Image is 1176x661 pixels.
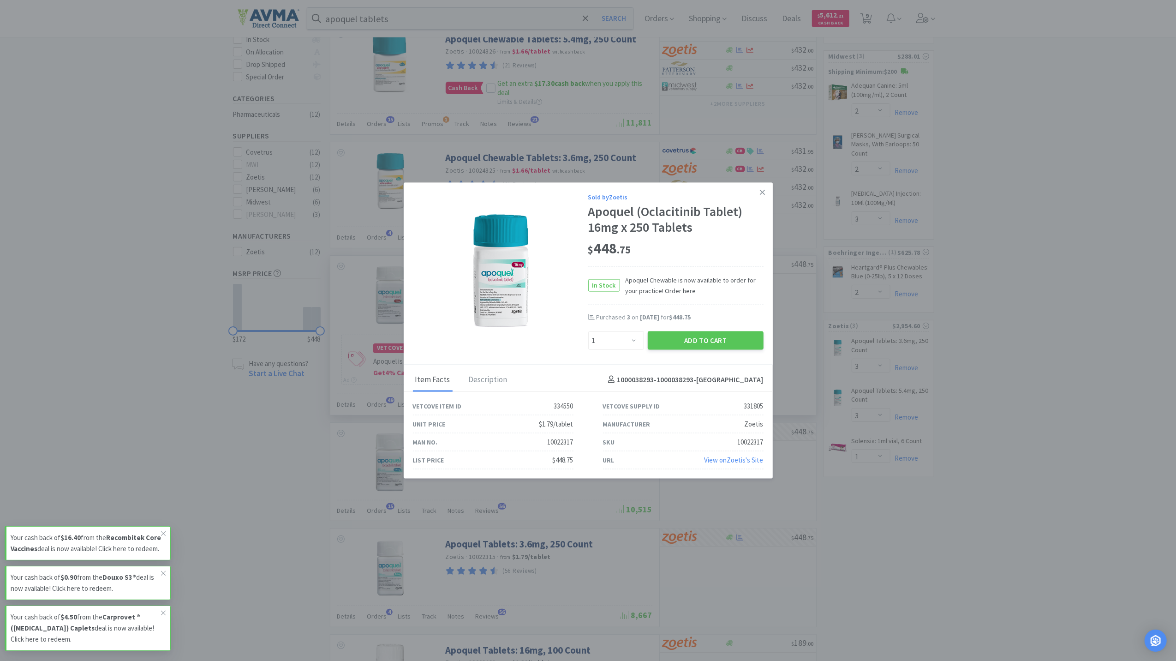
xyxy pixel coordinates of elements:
div: Item Facts [413,368,453,391]
strong: Douxo S3® [102,573,136,582]
div: 334550 [554,400,573,411]
div: 10022317 [548,436,573,447]
div: Description [466,368,510,391]
div: Zoetis [745,418,764,429]
span: $ [588,243,594,256]
div: $1.79/tablet [539,418,573,429]
span: . 75 [617,243,631,256]
a: View onZoetis's Site [704,455,764,464]
p: Your cash back of from the deal is now available! Click here to redeem. [11,532,161,554]
div: Purchased on for [597,313,764,322]
img: 2202423bdd2a4bf8a2b81be5094bd9e4_331805.png [441,210,561,330]
strong: $16.40 [60,533,81,542]
span: 3 [627,313,631,321]
div: Open Intercom Messenger [1145,630,1167,652]
span: Apoquel Chewable is now available to order for your practice! Order here [620,275,764,296]
div: Unit Price [413,419,446,429]
div: Apoquel (Oclacitinib Tablet) 16mg x 250 Tablets [588,204,764,235]
div: Man No. [413,437,438,447]
span: $448.75 [669,313,691,321]
div: Vetcove Supply ID [603,401,660,411]
div: List Price [413,455,444,465]
strong: $4.50 [60,613,77,621]
div: URL [603,455,615,465]
div: $448.75 [553,454,573,465]
div: 10022317 [738,436,764,447]
strong: $0.90 [60,573,77,582]
div: Manufacturer [603,419,651,429]
h4: 1000038293-1000038293 - [GEOGRAPHIC_DATA] [604,374,764,386]
button: Add to Cart [648,331,764,349]
span: [DATE] [640,313,660,321]
p: Your cash back of from the deal is now available! Click here to redeem. [11,572,161,594]
span: In Stock [589,280,620,291]
p: Your cash back of from the deal is now available! Click here to redeem. [11,612,161,645]
div: Sold by Zoetis [588,192,764,202]
span: 448 [588,239,631,257]
div: Vetcove Item ID [413,401,462,411]
div: SKU [603,437,615,447]
div: 331805 [744,400,764,411]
